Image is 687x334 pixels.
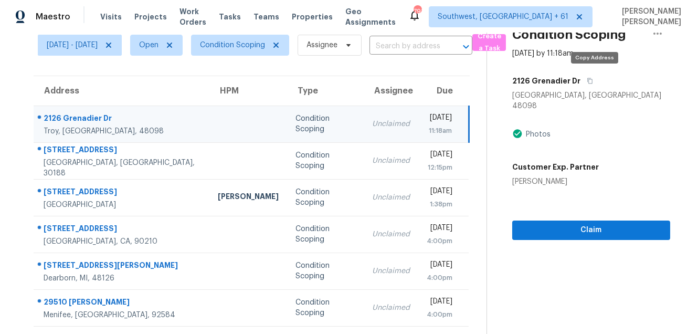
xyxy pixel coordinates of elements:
[427,199,452,210] div: 1:38pm
[372,229,410,239] div: Unclaimed
[44,200,201,210] div: [GEOGRAPHIC_DATA]
[295,150,355,171] div: Condition Scoping
[209,76,287,106] th: HPM
[139,40,158,50] span: Open
[134,12,167,22] span: Projects
[44,310,201,320] div: Menifee, [GEOGRAPHIC_DATA], 92584
[295,297,355,318] div: Condition Scoping
[472,34,506,51] button: Create a Task
[36,12,70,22] span: Maestro
[44,260,201,273] div: [STREET_ADDRESS][PERSON_NAME]
[459,39,473,54] button: Open
[34,76,209,106] th: Address
[427,259,452,273] div: [DATE]
[427,309,452,320] div: 4:00pm
[253,12,279,22] span: Teams
[44,273,201,284] div: Dearborn, MI, 48126
[218,191,279,204] div: [PERSON_NAME]
[44,297,201,310] div: 29510 [PERSON_NAME]
[372,192,410,203] div: Unclaimed
[438,12,568,22] span: Southwest, [GEOGRAPHIC_DATA] + 61
[427,273,452,283] div: 4:00pm
[427,162,452,173] div: 12:15pm
[44,223,201,236] div: [STREET_ADDRESS]
[372,266,410,276] div: Unclaimed
[427,149,452,162] div: [DATE]
[295,187,355,208] div: Condition Scoping
[345,6,396,27] span: Geo Assignments
[427,223,452,236] div: [DATE]
[287,76,364,106] th: Type
[512,76,580,86] h5: 2126 Grenadier Dr
[512,48,574,59] div: [DATE] by 11:18am
[512,128,523,139] img: Artifact Present Icon
[427,112,452,126] div: [DATE]
[44,126,201,137] div: Troy, [GEOGRAPHIC_DATA], 48098
[44,158,201,179] div: [GEOGRAPHIC_DATA], [GEOGRAPHIC_DATA], 30188
[523,129,551,140] div: Photos
[427,296,452,309] div: [DATE]
[44,113,201,126] div: 2126 Grenadier Dr
[478,30,501,55] span: Create a Task
[372,302,410,313] div: Unclaimed
[47,40,98,50] span: [DATE] - [DATE]
[292,12,333,22] span: Properties
[306,40,337,50] span: Assignee
[618,6,681,27] span: [PERSON_NAME] [PERSON_NAME]
[44,186,201,200] div: [STREET_ADDRESS]
[427,186,452,199] div: [DATE]
[295,224,355,245] div: Condition Scoping
[372,155,410,166] div: Unclaimed
[418,76,469,106] th: Due
[512,176,599,187] div: [PERSON_NAME]
[512,90,670,111] div: [GEOGRAPHIC_DATA], [GEOGRAPHIC_DATA] 48098
[512,162,599,172] h5: Customer Exp. Partner
[427,126,452,136] div: 11:18am
[295,113,355,134] div: Condition Scoping
[414,6,421,17] div: 791
[44,236,201,247] div: [GEOGRAPHIC_DATA], CA, 90210
[369,38,443,55] input: Search by address
[44,144,201,158] div: [STREET_ADDRESS]
[200,40,265,50] span: Condition Scoping
[427,236,452,246] div: 4:00pm
[364,76,418,106] th: Assignee
[179,6,206,27] span: Work Orders
[372,119,410,129] div: Unclaimed
[512,29,626,40] h2: Condition Scoping
[512,221,670,240] button: Claim
[521,224,662,237] span: Claim
[100,12,122,22] span: Visits
[219,13,241,20] span: Tasks
[295,260,355,281] div: Condition Scoping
